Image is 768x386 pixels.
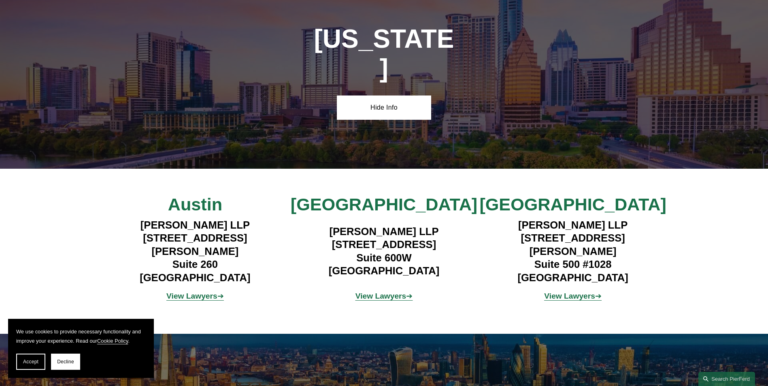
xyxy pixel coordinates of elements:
span: [GEOGRAPHIC_DATA] [479,195,666,214]
p: We use cookies to provide necessary functionality and improve your experience. Read our . [16,327,146,346]
button: Decline [51,354,80,370]
a: Cookie Policy [97,338,128,344]
a: View Lawyers➔ [544,292,602,300]
a: Hide Info [337,95,431,120]
span: ➔ [544,292,602,300]
h4: [PERSON_NAME] LLP [STREET_ADDRESS][PERSON_NAME] Suite 500 #1028 [GEOGRAPHIC_DATA] [479,218,668,284]
span: ➔ [166,292,224,300]
span: Accept [23,359,38,365]
section: Cookie banner [8,319,154,378]
a: Search this site [698,372,755,386]
h1: [US_STATE] [313,24,455,83]
a: View Lawyers➔ [355,292,413,300]
span: ➔ [355,292,413,300]
span: Austin [168,195,222,214]
span: [GEOGRAPHIC_DATA] [291,195,477,214]
strong: View Lawyers [544,292,595,300]
a: View Lawyers➔ [166,292,224,300]
button: Accept [16,354,45,370]
span: Decline [57,359,74,365]
h4: [PERSON_NAME] LLP [STREET_ADDRESS] Suite 600W [GEOGRAPHIC_DATA] [289,225,479,278]
strong: View Lawyers [355,292,406,300]
strong: View Lawyers [166,292,217,300]
h4: [PERSON_NAME] LLP [STREET_ADDRESS][PERSON_NAME] Suite 260 [GEOGRAPHIC_DATA] [101,218,290,284]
